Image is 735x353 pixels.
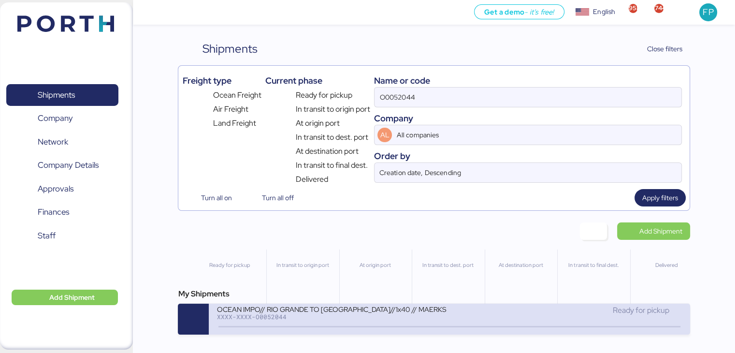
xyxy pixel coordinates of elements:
div: Name or code [374,74,681,87]
button: Apply filters [634,189,686,206]
a: Company Details [6,154,118,176]
span: In transit to dest. port [296,132,368,143]
div: In transit to dest. port [416,261,480,269]
span: Turn all on [201,192,232,204]
div: Company [374,112,681,125]
button: Add Shipment [12,290,118,305]
a: Staff [6,225,118,247]
div: English [593,7,615,17]
span: Close filters [647,43,682,55]
a: Shipments [6,84,118,106]
span: At destination port [296,146,359,157]
div: Ready for pickup [197,261,261,269]
span: In transit to origin port [296,103,370,115]
div: At destination port [489,261,553,269]
a: Add Shipment [617,222,690,240]
button: Turn all off [244,189,302,206]
button: Turn all on [182,189,239,206]
span: Apply filters [642,192,678,204]
span: Finances [38,205,69,219]
div: Freight type [182,74,261,87]
span: In transit to final dest. [296,160,368,171]
span: Ready for pickup [612,305,669,315]
span: Company [38,111,73,125]
span: Air Freight [213,103,248,115]
a: Approvals [6,178,118,200]
div: XXXX-XXXX-O0052044 [216,313,448,320]
span: FP [703,6,713,18]
span: AL [380,130,389,140]
span: Add Shipment [639,225,682,237]
div: Delivered [634,261,698,269]
span: Add Shipment [49,292,95,303]
button: Close filters [627,40,690,58]
div: Order by [374,149,681,162]
a: Company [6,107,118,130]
span: At origin port [296,118,340,129]
span: Shipments [38,88,75,102]
a: Network [6,131,118,153]
span: Turn all off [262,192,294,204]
span: Company Details [38,158,99,172]
span: Ready for pickup [296,89,352,101]
div: My Shipments [178,288,690,300]
span: Land Freight [213,118,256,129]
button: Menu [139,4,155,21]
input: AL [395,125,654,145]
span: Network [38,135,68,149]
span: Staff [38,229,56,243]
span: Delivered [296,174,328,185]
div: Shipments [202,40,258,58]
span: Ocean Freight [213,89,261,101]
div: In transit to origin port [271,261,334,269]
div: In transit to final dest. [562,261,625,269]
div: OCEAN IMPO// RIO GRANDE TO [GEOGRAPHIC_DATA]//1x40 // MAERKS [216,305,448,313]
div: At origin port [344,261,407,269]
span: Approvals [38,182,73,196]
a: Finances [6,201,118,223]
div: Current phase [265,74,370,87]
